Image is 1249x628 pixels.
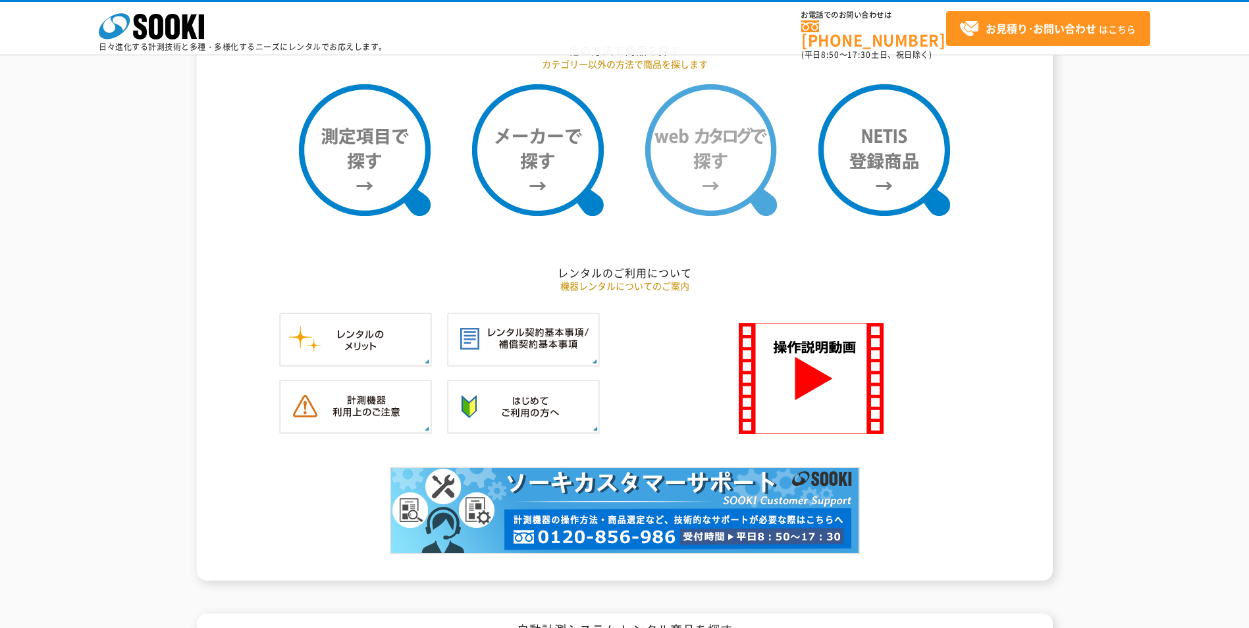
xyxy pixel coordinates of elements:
img: メーカーで探す [472,84,604,216]
strong: お見積り･お問い合わせ [986,20,1096,36]
span: お電話でのお問い合わせは [801,11,946,19]
p: カテゴリー以外の方法で商品を探します [240,57,1010,71]
img: レンタル契約基本事項／補償契約基本事項 [447,313,600,367]
span: 17:30 [847,49,871,61]
span: 8:50 [821,49,839,61]
span: (平日 ～ 土日、祝日除く) [801,49,932,61]
img: SOOKI 操作説明動画 [739,323,884,434]
img: 測定項目で探す [299,84,431,216]
img: 計測機器ご利用上のご注意 [279,380,432,434]
img: はじめてご利用の方へ [447,380,600,434]
img: NETIS登録商品 [818,84,950,216]
span: はこちら [959,19,1136,39]
img: カスタマーサポート [390,467,860,554]
a: レンタル契約基本事項／補償契約基本事項 [447,353,600,365]
img: レンタルのメリット [279,313,432,367]
a: はじめてご利用の方へ [447,420,600,432]
img: webカタログで探す [645,84,777,216]
h2: レンタルのご利用について [240,266,1010,280]
p: 日々進化する計測技術と多種・多様化するニーズにレンタルでお応えします。 [99,43,387,51]
a: お見積り･お問い合わせはこちら [946,11,1150,46]
a: [PHONE_NUMBER] [801,20,946,47]
a: 計測機器ご利用上のご注意 [279,420,432,432]
p: 機器レンタルについてのご案内 [240,279,1010,293]
a: レンタルのメリット [279,353,432,365]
